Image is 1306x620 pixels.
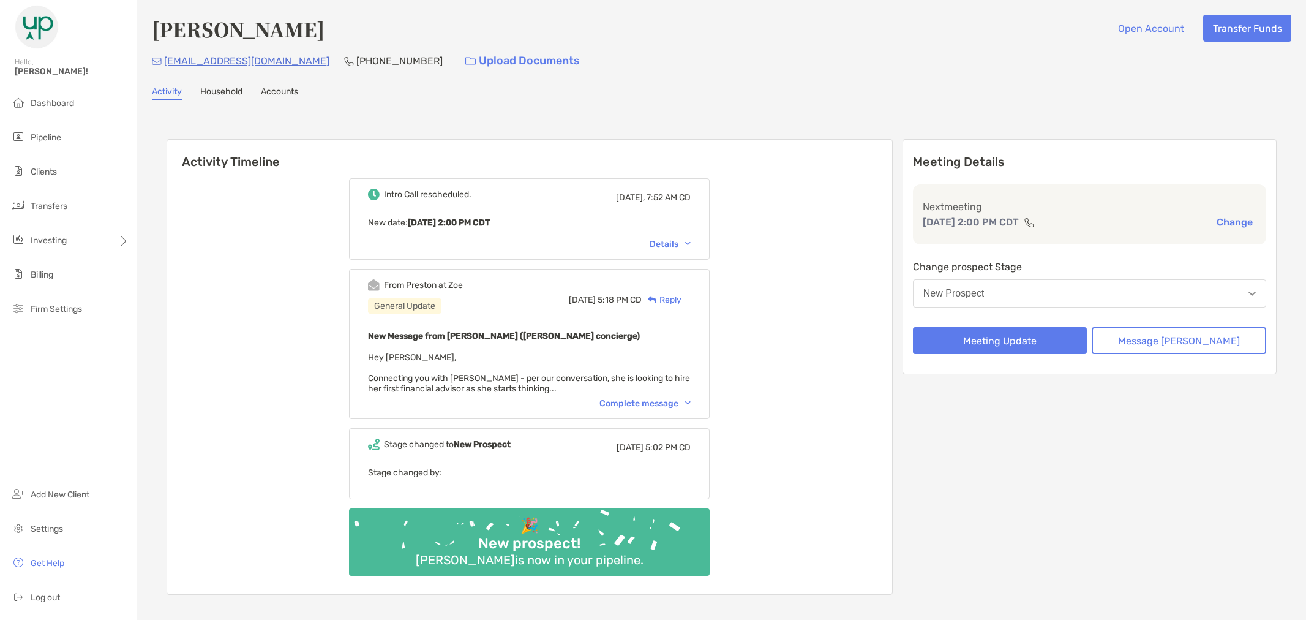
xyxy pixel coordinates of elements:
[31,235,67,246] span: Investing
[368,331,640,341] b: New Message from [PERSON_NAME] ([PERSON_NAME] concierge)
[384,189,471,200] div: Intro Call rescheduled.
[368,279,380,291] img: Event icon
[11,129,26,144] img: pipeline icon
[11,301,26,316] img: firm-settings icon
[913,327,1087,354] button: Meeting Update
[368,215,691,230] p: New date :
[11,267,26,281] img: billing icon
[11,521,26,535] img: settings icon
[344,56,354,66] img: Phone Icon
[454,439,511,450] b: New Prospect
[473,535,585,553] div: New prospect!
[31,490,89,500] span: Add New Client
[356,53,443,69] p: [PHONE_NUMBER]
[368,189,380,200] img: Event icon
[648,296,657,304] img: Reply icon
[31,524,63,534] span: Settings
[11,486,26,501] img: add_new_client icon
[408,217,490,228] b: [DATE] 2:00 PM CDT
[1248,292,1256,296] img: Open dropdown arrow
[152,15,325,43] h4: [PERSON_NAME]
[15,66,129,77] span: [PERSON_NAME]!
[647,192,691,203] span: 7:52 AM CD
[465,57,476,66] img: button icon
[923,199,1256,214] p: Next meeting
[31,132,61,143] span: Pipeline
[31,592,60,603] span: Log out
[31,167,57,177] span: Clients
[31,558,64,569] span: Get Help
[261,86,298,100] a: Accounts
[152,58,162,65] img: Email Icon
[913,259,1266,274] p: Change prospect Stage
[31,270,53,280] span: Billing
[1024,217,1035,227] img: communication type
[200,86,242,100] a: Household
[1203,15,1291,42] button: Transfer Funds
[1108,15,1193,42] button: Open Account
[569,295,596,305] span: [DATE]
[599,398,691,409] div: Complete message
[598,295,642,305] span: 5:18 PM CD
[11,164,26,178] img: clients icon
[368,465,691,480] p: Stage changed by:
[31,304,82,314] span: Firm Settings
[368,439,380,450] img: Event icon
[11,198,26,213] img: transfers icon
[384,280,463,290] div: From Preston at Zoe
[164,53,329,69] p: [EMAIL_ADDRESS][DOMAIN_NAME]
[685,242,691,246] img: Chevron icon
[913,154,1266,170] p: Meeting Details
[152,86,182,100] a: Activity
[616,192,645,203] span: [DATE],
[368,298,441,314] div: General Update
[11,555,26,570] img: get-help icon
[11,232,26,247] img: investing icon
[642,293,681,306] div: Reply
[650,239,691,249] div: Details
[31,98,74,108] span: Dashboard
[617,442,644,453] span: [DATE]
[645,442,691,453] span: 5:02 PM CD
[685,401,691,405] img: Chevron icon
[167,140,892,169] h6: Activity Timeline
[11,589,26,604] img: logout icon
[516,517,544,535] div: 🎉
[31,201,67,211] span: Transfers
[1092,327,1266,354] button: Message [PERSON_NAME]
[384,439,511,450] div: Stage changed to
[923,288,985,299] div: New Prospect
[11,95,26,110] img: dashboard icon
[457,48,588,74] a: Upload Documents
[411,553,648,567] div: [PERSON_NAME] is now in your pipeline.
[913,279,1266,308] button: New Prospect
[1213,216,1256,229] button: Change
[368,352,690,394] span: Hey [PERSON_NAME], Connecting you with [PERSON_NAME] - per our conversation, she is looking to hi...
[15,5,59,49] img: Zoe Logo
[923,214,1019,230] p: [DATE] 2:00 PM CDT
